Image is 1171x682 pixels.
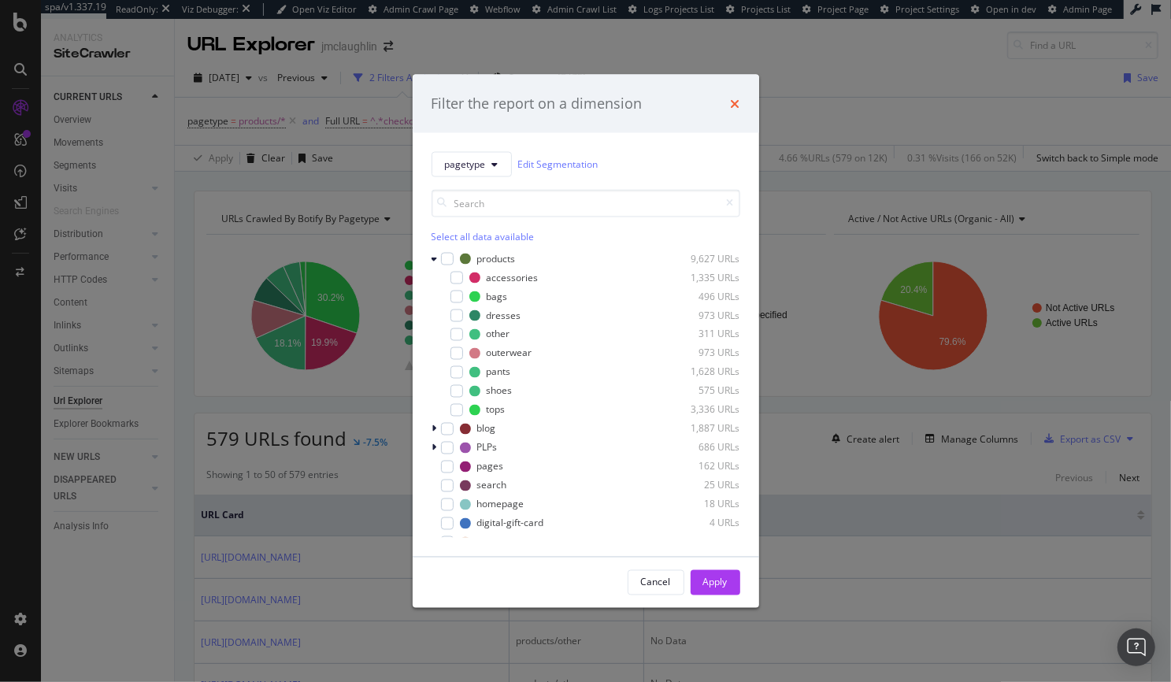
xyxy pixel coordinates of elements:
[477,498,524,511] div: homepage
[487,384,513,398] div: shoes
[663,252,740,265] div: 9,627 URLs
[445,158,486,171] span: pagetype
[731,94,740,114] div: times
[663,403,740,417] div: 3,336 URLs
[477,460,504,473] div: pages
[663,441,740,454] div: 686 URLs
[663,347,740,360] div: 973 URLs
[487,309,521,322] div: dresses
[663,271,740,284] div: 1,335 URLs
[641,576,671,589] div: Cancel
[663,309,740,322] div: 973 URLs
[663,290,740,303] div: 496 URLs
[487,347,532,360] div: outerwear
[413,75,759,608] div: modal
[703,576,728,589] div: Apply
[487,365,511,379] div: pants
[477,536,517,549] div: unknown
[477,517,544,530] div: digital-gift-card
[487,328,510,341] div: other
[663,460,740,473] div: 162 URLs
[477,479,507,492] div: search
[477,252,516,265] div: products
[628,569,684,595] button: Cancel
[663,422,740,436] div: 1,887 URLs
[663,536,740,549] div: 3 URLs
[477,441,498,454] div: PLPs
[663,498,740,511] div: 18 URLs
[432,229,740,243] div: Select all data available
[432,189,740,217] input: Search
[432,151,512,176] button: pagetype
[477,422,496,436] div: blog
[487,271,539,284] div: accessories
[518,156,598,172] a: Edit Segmentation
[663,365,740,379] div: 1,628 URLs
[691,569,740,595] button: Apply
[487,290,508,303] div: bags
[487,403,506,417] div: tops
[663,479,740,492] div: 25 URLs
[663,384,740,398] div: 575 URLs
[663,328,740,341] div: 311 URLs
[1117,628,1155,666] div: Open Intercom Messenger
[432,94,643,114] div: Filter the report on a dimension
[663,517,740,530] div: 4 URLs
